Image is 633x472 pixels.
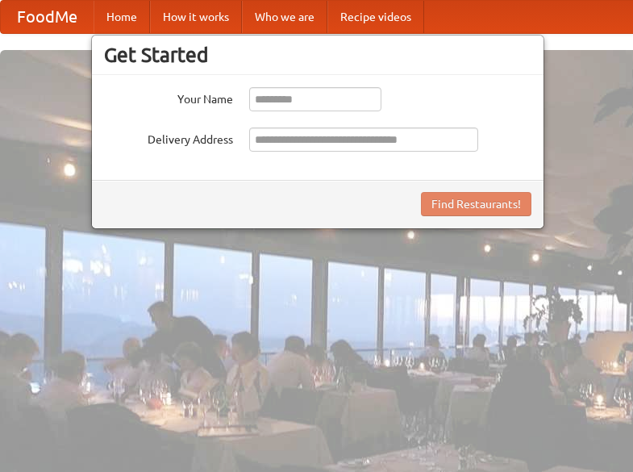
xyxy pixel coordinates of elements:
[104,43,531,67] h3: Get Started
[104,127,233,148] label: Delivery Address
[421,192,531,216] button: Find Restaurants!
[1,1,94,33] a: FoodMe
[94,1,150,33] a: Home
[150,1,242,33] a: How it works
[242,1,327,33] a: Who we are
[104,87,233,107] label: Your Name
[327,1,424,33] a: Recipe videos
